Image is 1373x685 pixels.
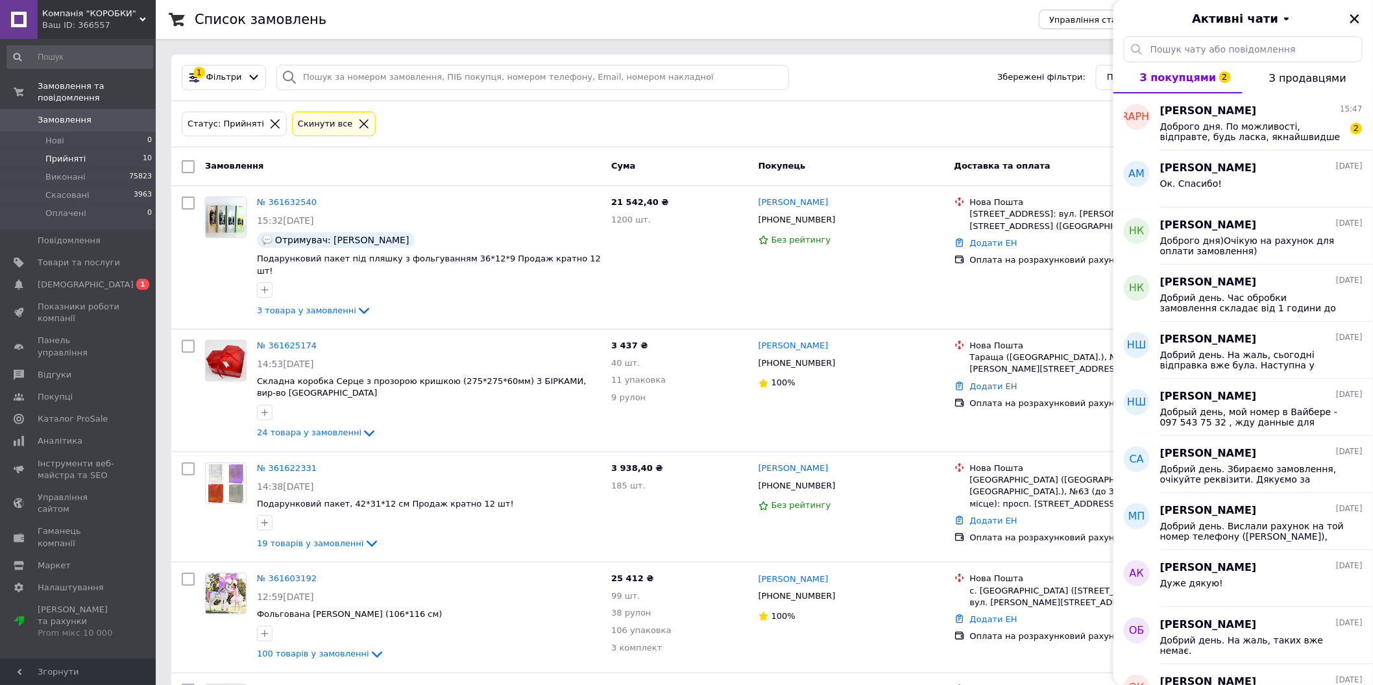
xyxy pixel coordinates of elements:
span: 14:38[DATE] [257,481,314,492]
span: Інструменти веб-майстра та SEO [38,458,120,481]
span: Подарунковий пакет, 42*31*12 см Продаж кратно 12 шт! [257,499,514,509]
a: 3 товара у замовленні [257,306,372,315]
span: АК [1130,566,1144,581]
a: [PERSON_NAME] [759,197,829,209]
span: [DEMOGRAPHIC_DATA] [1078,110,1196,125]
span: Управління сайтом [38,492,120,515]
div: [GEOGRAPHIC_DATA] ([GEOGRAPHIC_DATA], [GEOGRAPHIC_DATA].), №63 (до 30 кг на одне місце): просп. [... [970,474,1179,510]
span: 2 [1351,123,1363,134]
a: [PERSON_NAME] [759,463,829,475]
span: 10 [143,153,152,165]
div: Оплата на розрахунковий рахунок ФОП [970,398,1179,409]
a: Фото товару [205,340,247,381]
span: ОБ [1129,623,1145,638]
button: АМ[PERSON_NAME][DATE]Ок. Спасибо! [1113,150,1373,208]
span: Добрый день, мой номер в Вайбере - 097 543 75 32 , жду данные для оплаты) [1160,407,1344,427]
span: МП [1128,509,1145,524]
span: [DATE] [1336,389,1363,400]
span: 3 товара у замовленні [257,306,356,315]
a: Додати ЕН [970,238,1017,248]
span: [PHONE_NUMBER] [759,481,836,490]
span: Налаштування [38,582,104,594]
span: 0 [147,208,152,219]
span: Маркет [38,560,71,571]
span: 12:59[DATE] [257,592,314,602]
span: [DATE] [1336,161,1363,172]
button: Активні чати [1150,10,1337,27]
span: 25 412 ₴ [611,573,653,583]
span: 2 [1219,71,1231,83]
span: Каталог ProSale [38,413,108,425]
span: [DATE] [1336,275,1363,286]
button: МП[PERSON_NAME][DATE]Добрий день. Вислали рахунок на той номер телефону ([PERSON_NAME]), який був... [1113,493,1373,550]
span: [DATE] [1336,560,1363,571]
span: Прийняті [45,153,86,165]
span: 100% [772,378,796,387]
button: АК[PERSON_NAME][DATE]Дуже дякую! [1113,550,1373,607]
button: НШ[PERSON_NAME][DATE]Добрый день, мой номер в Вайбере - 097 543 75 32 , жду данные для оплаты) [1113,379,1373,436]
span: Доставка та оплата [954,161,1051,171]
span: [PERSON_NAME] та рахунки [38,604,120,640]
a: Складна коробка Серце з прозорою кришкою (275*275*60мм) 3 БІРКАМИ, вир-во [GEOGRAPHIC_DATA] [257,376,587,398]
div: Prom мікс 10 000 [38,627,120,639]
span: [DATE] [1336,446,1363,457]
span: 3 938,40 ₴ [611,463,662,473]
button: ОБ[PERSON_NAME][DATE]Добрий день. На жаль, таких вже немає. [1113,607,1373,664]
img: Фото товару [206,197,246,237]
div: Cкинути все [295,117,356,131]
span: 15:47 [1340,104,1363,115]
span: Панель управління [38,335,120,358]
span: 75823 [129,171,152,183]
a: Додати ЕН [970,516,1017,525]
a: [PERSON_NAME] [759,573,829,586]
span: Замовлення [205,161,263,171]
span: Добрий день. На жаль, таких вже немає. [1160,635,1344,656]
span: Нові [45,135,64,147]
input: Пошук [6,45,153,69]
a: Фольгована [PERSON_NAME] (106*116 см) [257,609,443,619]
span: 9 рулон [611,392,646,402]
a: 24 товара у замовленні [257,427,377,437]
span: Оплачені [45,208,86,219]
span: 15:32[DATE] [257,215,314,226]
span: Cума [611,161,635,171]
button: НК[PERSON_NAME][DATE]Добрий день. Час обробки замовлення складає від 1 години до 3-х робочих днів... [1113,265,1373,322]
button: З покупцями2 [1113,62,1243,93]
span: [PERSON_NAME] [1160,446,1257,461]
span: [DATE] [1336,503,1363,514]
span: [PHONE_NUMBER] [759,591,836,601]
span: Управління статусами [1049,15,1148,25]
span: 11 упаковка [611,375,666,385]
a: 100 товарів у замовленні [257,649,385,658]
span: Без рейтингу [772,235,831,245]
span: [PERSON_NAME] [1160,218,1257,233]
div: Ваш ID: 366557 [42,19,156,31]
span: 99 шт. [611,591,640,601]
span: [DATE] [1336,218,1363,229]
span: [DEMOGRAPHIC_DATA] [38,279,134,291]
div: Статус: Прийняті [185,117,267,131]
span: 1200 шт. [611,215,651,224]
span: Замовлення та повідомлення [38,80,156,104]
span: Добрий день. Час обробки замовлення складає від 1 години до 3-х робочих днів і залежить від кільк... [1160,293,1344,313]
div: Тараща ([GEOGRAPHIC_DATA].), №1: вул. [PERSON_NAME][STREET_ADDRESS] [970,352,1179,375]
span: [PERSON_NAME] [1160,503,1257,518]
a: Додати ЕН [970,614,1017,624]
span: Товари та послуги [38,257,120,269]
span: Доброго дня. По можливості, відправте, будь ласка, якнайшвидше 🙏🏻. Дякую за розуміння 😘 [1160,121,1344,142]
span: [PERSON_NAME] [1160,161,1257,176]
span: [DATE] [1336,618,1363,629]
span: 38 рулон [611,608,651,618]
img: :speech_balloon: [262,235,273,245]
h1: Список замовлень [195,12,326,27]
div: 1 [193,67,205,78]
span: [PERSON_NAME] [1160,332,1257,347]
img: Фото товару [206,573,246,614]
span: [PERSON_NAME] [1160,275,1257,290]
span: Відгуки [38,369,71,381]
span: 3963 [134,189,152,201]
span: Прийняті [1107,71,1147,84]
span: [PHONE_NUMBER] [759,358,836,368]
